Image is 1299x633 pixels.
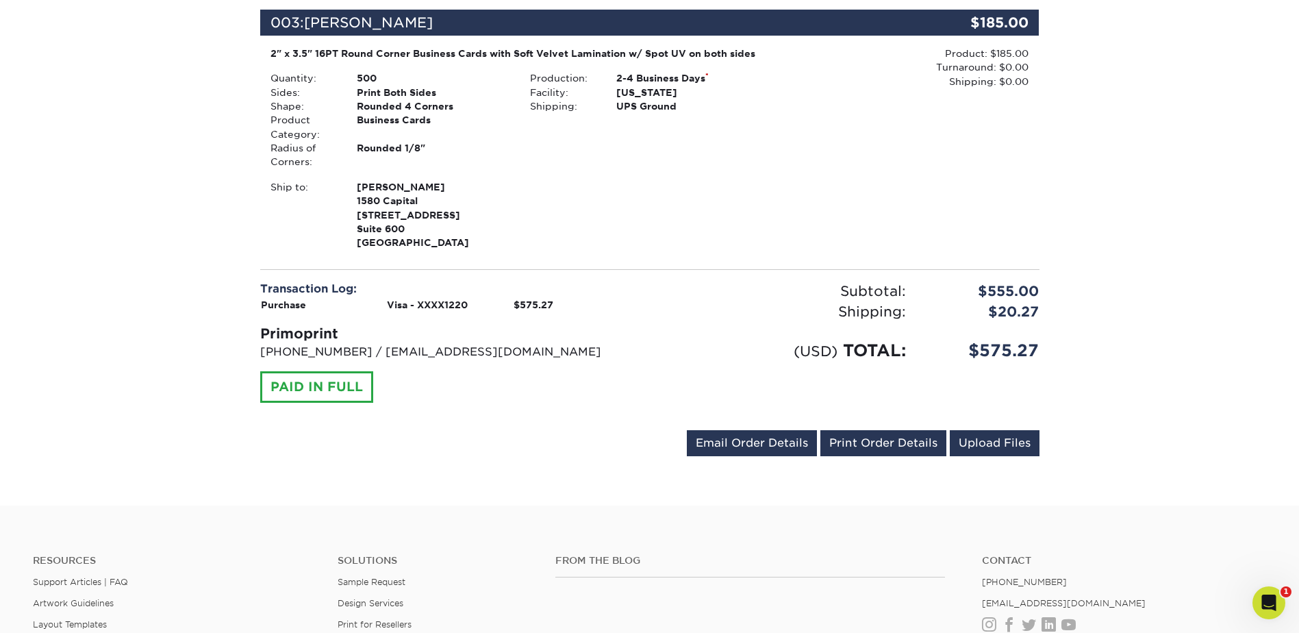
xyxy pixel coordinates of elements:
[606,86,779,99] div: [US_STATE]
[916,338,1050,363] div: $575.27
[260,71,346,85] div: Quantity:
[779,47,1029,88] div: Product: $185.00 Turnaround: $0.00 Shipping: $0.00
[843,340,906,360] span: TOTAL:
[338,577,405,587] a: Sample Request
[260,371,373,403] div: PAID IN FULL
[338,555,535,567] h4: Solutions
[260,86,346,99] div: Sides:
[357,222,509,236] span: Suite 600
[916,281,1050,301] div: $555.00
[357,194,509,208] span: 1580 Capital
[982,598,1146,608] a: [EMAIL_ADDRESS][DOMAIN_NAME]
[270,47,770,60] div: 2" x 3.5" 16PT Round Corner Business Cards with Soft Velvet Lamination w/ Spot UV on both sides
[1281,586,1291,597] span: 1
[338,619,412,630] a: Print for Resellers
[357,180,509,249] strong: [GEOGRAPHIC_DATA]
[982,577,1067,587] a: [PHONE_NUMBER]
[687,430,817,456] a: Email Order Details
[346,113,520,141] div: Business Cards
[357,208,509,222] span: [STREET_ADDRESS]
[950,430,1039,456] a: Upload Files
[260,180,346,250] div: Ship to:
[261,299,306,310] strong: Purchase
[346,99,520,113] div: Rounded 4 Corners
[606,71,779,85] div: 2-4 Business Days
[346,71,520,85] div: 500
[304,14,433,31] span: [PERSON_NAME]
[794,343,837,360] small: (USD)
[260,10,909,36] div: 003:
[650,301,916,322] div: Shipping:
[520,71,606,85] div: Production:
[338,598,403,608] a: Design Services
[916,301,1050,322] div: $20.27
[33,555,317,567] h4: Resources
[260,113,346,141] div: Product Category:
[909,10,1039,36] div: $185.00
[1252,586,1285,619] iframe: Intercom live chat
[982,555,1266,567] a: Contact
[33,577,128,587] a: Support Articles | FAQ
[357,180,509,194] span: [PERSON_NAME]
[260,323,640,344] div: Primoprint
[387,299,468,310] strong: Visa - XXXX1220
[514,299,553,310] strong: $575.27
[346,86,520,99] div: Print Both Sides
[260,99,346,113] div: Shape:
[650,281,916,301] div: Subtotal:
[520,99,606,113] div: Shipping:
[260,141,346,169] div: Radius of Corners:
[520,86,606,99] div: Facility:
[346,141,520,169] div: Rounded 1/8"
[555,555,945,567] h4: From the Blog
[820,430,946,456] a: Print Order Details
[606,99,779,113] div: UPS Ground
[260,344,640,360] p: [PHONE_NUMBER] / [EMAIL_ADDRESS][DOMAIN_NAME]
[260,281,640,297] div: Transaction Log:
